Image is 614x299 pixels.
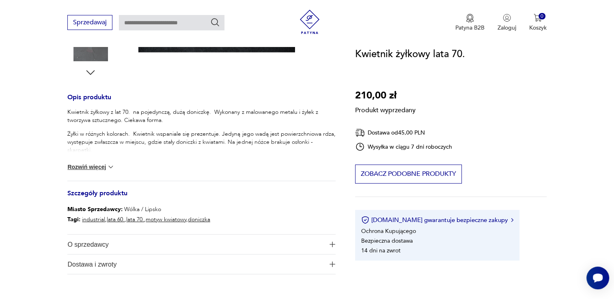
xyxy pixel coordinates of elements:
[355,128,365,138] img: Ikona dostawy
[529,14,547,32] button: 0Koszyk
[455,14,485,32] a: Ikona medaluPatyna B2B
[361,216,513,224] button: [DOMAIN_NAME] gwarantuje bezpieczne zakupy
[355,88,416,103] p: 210,00 zł
[210,17,220,27] button: Szukaj
[67,216,80,223] b: Tagi:
[67,254,335,274] button: Ikona plusaDostawa i zwroty
[529,24,547,32] p: Koszyk
[67,163,114,171] button: Rozwiń więcej
[126,216,144,223] a: lata 70.
[67,20,112,26] a: Sprzedawaj
[466,14,474,23] img: Ikona medalu
[361,237,413,245] li: Bezpieczna dostawa
[82,216,105,223] a: industrial
[146,216,186,223] a: motyw kwiatowy
[586,267,609,289] iframe: Smartsupp widget button
[67,205,123,213] b: Miasto Sprzedawcy :
[355,142,452,152] div: Wysyłka w ciągu 7 dni roboczych
[107,163,115,171] img: chevron down
[67,254,324,274] span: Dostawa i zwroty
[67,108,335,124] p: Kwietnik żyłkowy z lat 70. na pojedynczą, dużą doniczkę. Wykonany z malowanego metalu i żyłek z t...
[67,214,210,224] p: , , , ,
[330,241,335,247] img: Ikona plusa
[455,14,485,32] button: Patyna B2B
[67,235,335,254] button: Ikona plusaO sprzedawcy
[355,164,462,184] button: Zobacz podobne produkty
[67,235,324,254] span: O sprzedawcy
[361,216,369,224] img: Ikona certyfikatu
[498,24,516,32] p: Zaloguj
[355,128,452,138] div: Dostawa od 45,00 PLN
[107,216,125,223] a: lata 60.
[67,130,335,154] p: Żyłki w różnych kolorach. Kwietnik wspaniale się prezentuje. Jedyną jego wadą jest powierzchniowa...
[534,14,542,22] img: Ikona koszyka
[511,218,513,222] img: Ikona strzałki w prawo
[503,14,511,22] img: Ikonka użytkownika
[67,95,335,108] h3: Opis produktu
[361,227,416,235] li: Ochrona Kupującego
[498,14,516,32] button: Zaloguj
[355,103,416,115] p: Produkt wyprzedany
[297,10,322,34] img: Patyna - sklep z meblami i dekoracjami vintage
[455,24,485,32] p: Patyna B2B
[67,191,335,204] h3: Szczegóły produktu
[67,204,210,214] p: Wólka / Lipsko
[188,216,210,223] a: doniczka
[355,47,465,62] h1: Kwietnik żyłkowy lata 70.
[539,13,545,20] div: 0
[330,261,335,267] img: Ikona plusa
[361,247,401,254] li: 14 dni na zwrot
[67,15,112,30] button: Sprzedawaj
